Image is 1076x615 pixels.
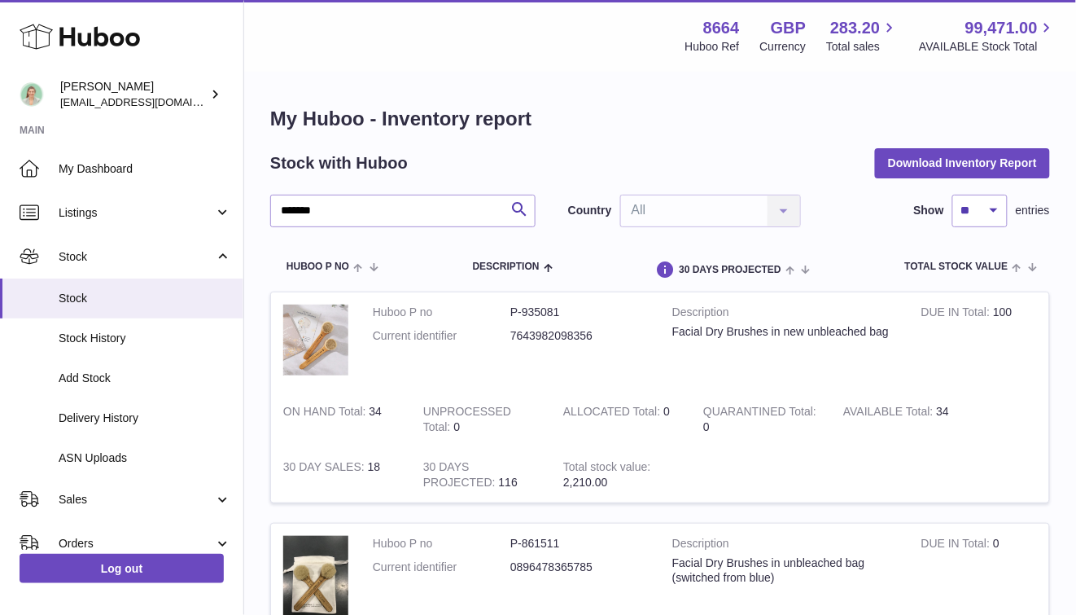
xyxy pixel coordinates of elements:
span: Total sales [826,39,899,55]
div: Huboo Ref [685,39,740,55]
strong: GBP [771,17,806,39]
td: 116 [411,447,551,503]
dt: Huboo P no [373,305,510,320]
span: ASN Uploads [59,450,231,466]
span: Total stock value [905,261,1008,272]
strong: Description [672,536,897,556]
span: Stock [59,291,231,306]
span: Sales [59,492,214,507]
strong: ON HAND Total [283,405,370,422]
dt: Current identifier [373,328,510,344]
div: Facial Dry Brushes in new unbleached bag [672,324,897,340]
strong: 8664 [703,17,740,39]
td: 0 [551,392,691,447]
dt: Huboo P no [373,536,510,551]
div: Currency [760,39,807,55]
strong: QUARANTINED Total [703,405,816,422]
div: Facial Dry Brushes in unbleached bag (switched from blue) [672,556,897,586]
span: Add Stock [59,371,231,386]
strong: ALLOCATED Total [563,405,663,422]
span: 30 DAYS PROJECTED [679,265,781,275]
span: My Dashboard [59,161,231,177]
a: Log out [20,554,224,583]
img: hello@thefacialcuppingexpert.com [20,82,44,107]
dd: 7643982098356 [510,328,648,344]
strong: DUE IN Total [921,537,993,554]
td: 0 [411,392,551,447]
span: AVAILABLE Stock Total [919,39,1056,55]
dd: P-861511 [510,536,648,551]
a: 99,471.00 AVAILABLE Stock Total [919,17,1056,55]
span: Orders [59,536,214,551]
td: 34 [271,392,411,447]
strong: AVAILABLE Total [843,405,936,422]
div: [PERSON_NAME] [60,79,207,110]
strong: Description [672,305,897,324]
strong: 30 DAYS PROJECTED [423,460,499,493]
img: product image [283,305,348,376]
span: Huboo P no [286,261,349,272]
td: 100 [909,292,1049,392]
span: 0 [703,420,710,433]
span: Listings [59,205,214,221]
label: Show [914,203,944,218]
span: Stock [59,249,214,265]
label: Country [568,203,612,218]
span: 283.20 [830,17,880,39]
strong: 30 DAY SALES [283,460,368,477]
span: Delivery History [59,411,231,426]
td: 18 [271,447,411,503]
h2: Stock with Huboo [270,152,408,174]
strong: DUE IN Total [921,305,993,323]
span: [EMAIL_ADDRESS][DOMAIN_NAME] [60,95,239,108]
strong: UNPROCESSED Total [423,405,511,437]
span: Stock History [59,331,231,346]
span: entries [1016,203,1050,218]
a: 283.20 Total sales [826,17,899,55]
span: Description [473,261,540,272]
strong: Total stock value [563,460,650,477]
span: 2,210.00 [563,476,608,489]
dt: Current identifier [373,560,510,575]
h1: My Huboo - Inventory report [270,106,1050,132]
dd: 0896478365785 [510,560,648,575]
button: Download Inventory Report [875,148,1050,178]
td: 34 [831,392,971,447]
dd: P-935081 [510,305,648,320]
span: 99,471.00 [965,17,1038,39]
